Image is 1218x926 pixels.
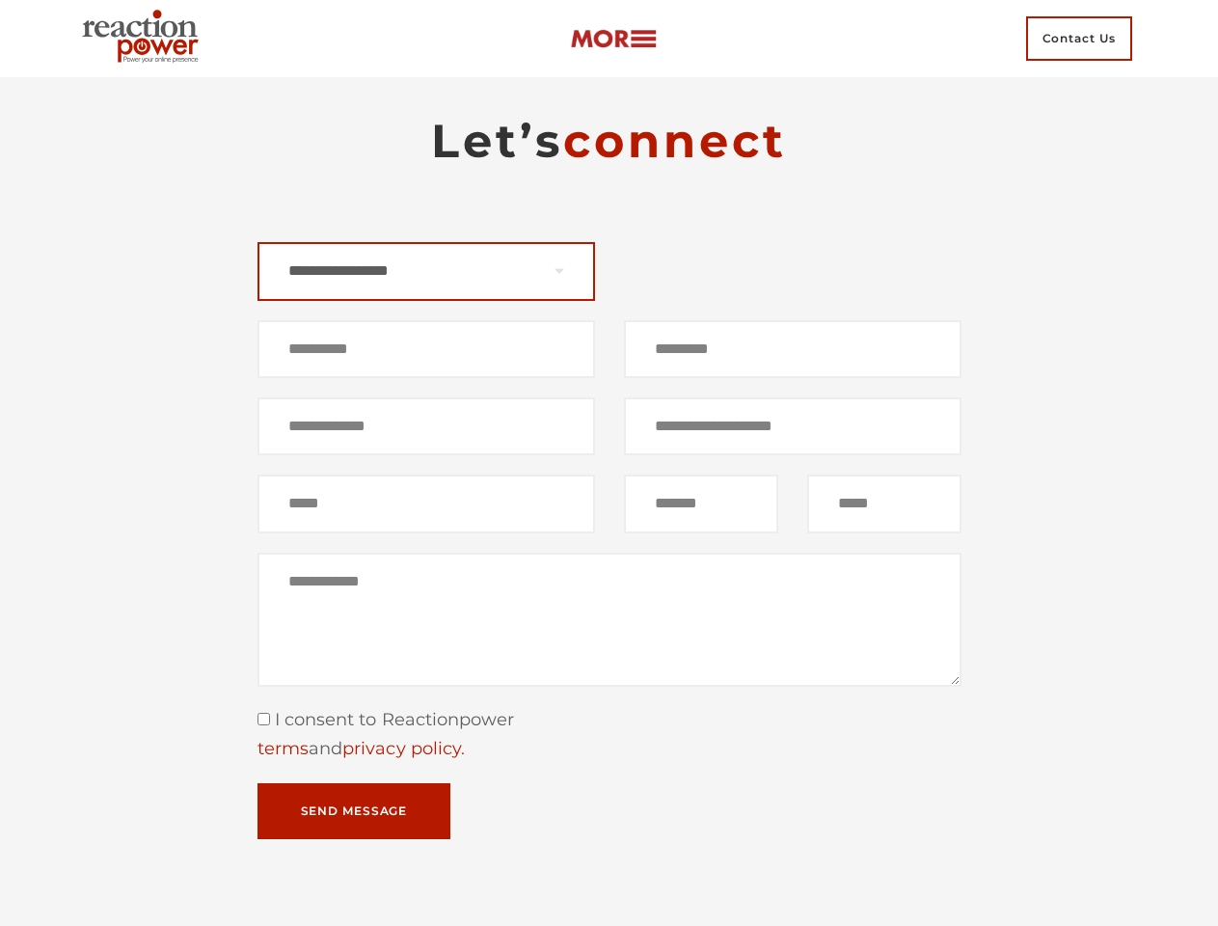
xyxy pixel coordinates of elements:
[257,735,961,764] div: and
[74,4,214,73] img: Executive Branding | Personal Branding Agency
[342,738,465,759] a: privacy policy.
[301,805,408,817] span: Send Message
[257,783,451,839] button: Send Message
[257,242,961,839] form: Contact form
[570,28,657,50] img: more-btn.png
[270,709,515,730] span: I consent to Reactionpower
[1026,16,1132,61] span: Contact Us
[257,738,309,759] a: terms
[563,113,787,169] span: connect
[257,112,961,170] h2: Let’s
